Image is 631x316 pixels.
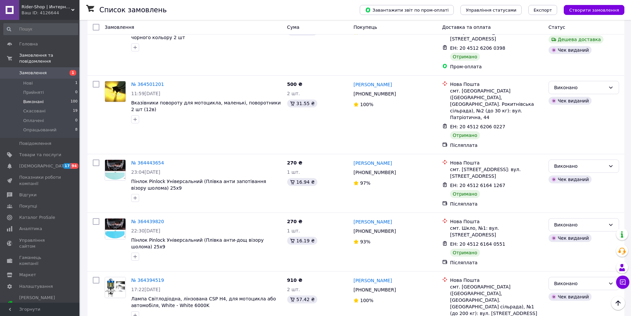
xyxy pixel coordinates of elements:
[23,127,56,133] span: Опрацьований
[105,160,126,180] img: Фото товару
[353,81,392,88] a: [PERSON_NAME]
[450,259,543,266] div: Післяплата
[287,278,302,283] span: 910 ₴
[528,5,557,15] button: Експорт
[23,118,44,124] span: Оплачені
[450,225,543,238] div: смт. Шкло, №1: вул. [STREET_ADDRESS]
[353,25,377,30] span: Покупець
[131,82,164,87] a: № 364501201
[352,89,397,98] div: [PHONE_NUMBER]
[19,255,61,267] span: Гаманець компанії
[19,152,61,158] span: Товари та послуги
[19,52,79,64] span: Замовлення та повідомлення
[450,142,543,149] div: Післяплата
[287,219,302,224] span: 270 ₴
[460,5,522,15] button: Управління статусами
[549,97,592,105] div: Чек виданий
[554,84,605,91] div: Виконано
[75,90,78,95] span: 0
[19,203,37,209] span: Покупці
[105,159,126,181] a: Фото товару
[71,163,78,169] span: 94
[22,4,71,10] span: Rider-Shop | Интернет-Магазин
[569,8,619,13] span: Створити замовлення
[75,118,78,124] span: 0
[19,41,38,47] span: Головна
[131,228,160,233] span: 22:30[DATE]
[19,70,47,76] span: Замовлення
[549,35,604,43] div: Дешева доставка
[3,23,78,35] input: Пошук
[450,131,480,139] div: Отримано
[287,25,299,30] span: Cума
[287,82,302,87] span: 500 ₴
[70,70,76,76] span: 1
[554,221,605,228] div: Виконано
[549,46,592,54] div: Чек виданий
[554,280,605,287] div: Виконано
[549,175,592,183] div: Чек виданий
[19,174,61,186] span: Показники роботи компанії
[131,100,281,112] a: Вказівники повороту для мотоцикла, маленькі, поворотники 2 шт (12в)
[352,226,397,236] div: [PHONE_NUMBER]
[450,166,543,179] div: смт. [STREET_ADDRESS]: вул. [STREET_ADDRESS]
[19,215,55,221] span: Каталог ProSale
[131,219,164,224] a: № 364439820
[287,99,317,107] div: 31.55 ₴
[131,278,164,283] a: № 364394519
[360,102,373,107] span: 100%
[19,295,61,313] span: [PERSON_NAME] та рахунки
[71,99,78,105] span: 100
[287,295,317,303] div: 57.42 ₴
[131,237,264,249] a: Пінлок Pinlock Універсальний (Плівка анти-дощ візору шолома) 25х9
[131,169,160,175] span: 23:04[DATE]
[22,10,79,16] div: Ваш ID: 4126644
[63,163,71,169] span: 17
[131,91,160,96] span: 11:59[DATE]
[287,91,300,96] span: 2 шт.
[450,159,543,166] div: Нова Пошта
[75,80,78,86] span: 1
[131,287,160,292] span: 17:22[DATE]
[564,5,624,15] button: Створити замовлення
[131,160,164,165] a: № 364443654
[450,81,543,88] div: Нова Пошта
[23,99,44,105] span: Виконані
[611,296,625,310] button: Наверх
[360,239,370,244] span: 93%
[105,277,126,298] img: Фото товару
[450,277,543,284] div: Нова Пошта
[353,277,392,284] a: [PERSON_NAME]
[73,108,78,114] span: 19
[450,124,505,129] span: ЕН: 20 4512 6206 0227
[105,81,126,102] img: Фото товару
[450,183,505,188] span: ЕН: 20 4512 6164 1267
[442,25,491,30] span: Доставка та оплата
[534,8,552,13] span: Експорт
[360,298,373,303] span: 100%
[549,293,592,301] div: Чек виданий
[549,234,592,242] div: Чек виданий
[19,284,53,289] span: Налаштування
[549,25,565,30] span: Статус
[19,141,51,147] span: Повідомлення
[287,160,302,165] span: 270 ₴
[75,127,78,133] span: 8
[287,178,317,186] div: 16.94 ₴
[19,163,68,169] span: [DEMOGRAPHIC_DATA]
[450,218,543,225] div: Нова Пошта
[287,228,300,233] span: 1 шт.
[131,179,266,191] a: Пінлок Pinlock Універсальний (Плівка анти запотівання візору шолома) 25х9
[131,296,276,308] span: Лампа Світлодіодна, лінзована CSP H4, для мотоцикла або автомобіля, White - White 6000K
[450,241,505,247] span: ЕН: 20 4512 6164 0551
[352,285,397,294] div: [PHONE_NUMBER]
[287,287,300,292] span: 2 шт.
[450,190,480,198] div: Отримано
[557,7,624,12] a: Створити замовлення
[450,201,543,207] div: Післяплата
[287,237,317,245] div: 16.19 ₴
